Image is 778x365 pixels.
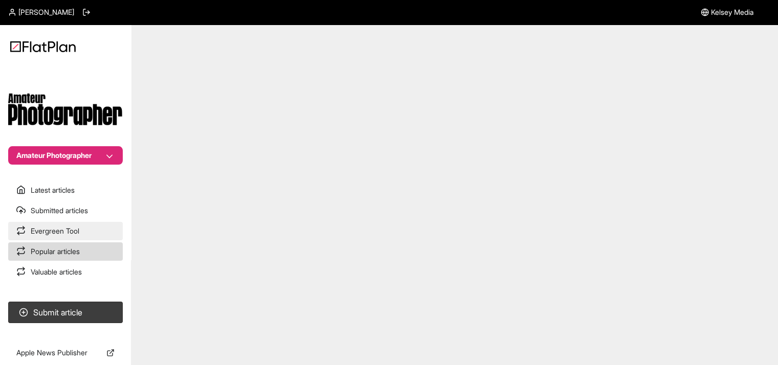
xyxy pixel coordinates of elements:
[711,7,753,17] span: Kelsey Media
[10,41,76,52] img: Logo
[8,344,123,362] a: Apple News Publisher
[8,302,123,323] button: Submit article
[8,181,123,199] a: Latest articles
[18,7,74,17] span: [PERSON_NAME]
[8,7,74,17] a: [PERSON_NAME]
[8,93,123,126] img: Publication Logo
[8,263,123,281] a: Valuable articles
[8,222,123,240] a: Evergreen Tool
[8,201,123,220] a: Submitted articles
[8,242,123,261] a: Popular articles
[8,146,123,165] button: Amateur Photographer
